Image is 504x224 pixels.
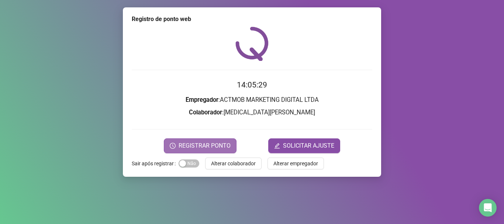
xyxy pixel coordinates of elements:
img: QRPoint [235,27,269,61]
h3: : [MEDICAL_DATA][PERSON_NAME] [132,108,372,117]
span: clock-circle [170,143,176,149]
span: SOLICITAR AJUSTE [283,141,334,150]
time: 14:05:29 [237,80,267,89]
button: Alterar empregador [267,158,324,169]
div: Open Intercom Messenger [479,199,497,217]
h3: : ACTMOB MARKETING DIGITAL LTDA [132,95,372,105]
button: Alterar colaborador [205,158,262,169]
div: Registro de ponto web [132,15,372,24]
button: editSOLICITAR AJUSTE [268,138,340,153]
label: Sair após registrar [132,158,179,169]
span: Alterar colaborador [211,159,256,168]
span: edit [274,143,280,149]
button: REGISTRAR PONTO [164,138,237,153]
strong: Colaborador [189,109,222,116]
span: Alterar empregador [273,159,318,168]
span: REGISTRAR PONTO [179,141,231,150]
strong: Empregador [186,96,218,103]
